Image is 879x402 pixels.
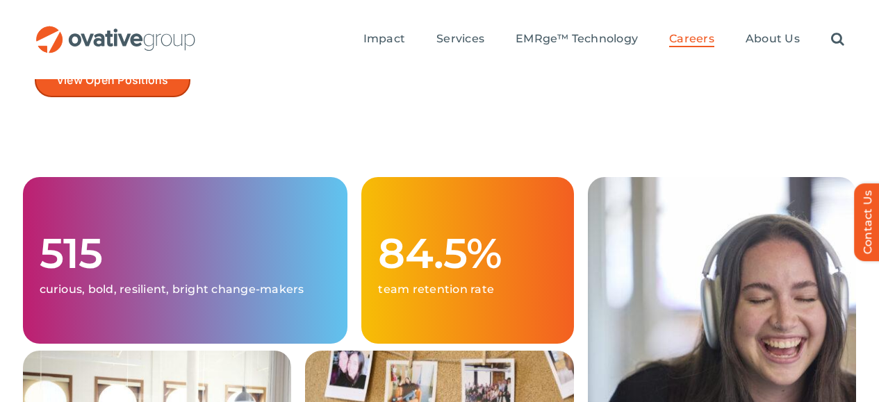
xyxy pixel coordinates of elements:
[363,32,405,47] a: Impact
[669,32,714,46] span: Careers
[363,32,405,46] span: Impact
[669,32,714,47] a: Careers
[436,32,484,46] span: Services
[516,32,638,47] a: EMRge™ Technology
[378,283,557,296] p: team retention rate
[746,32,800,46] span: About Us
[516,32,638,46] span: EMRge™ Technology
[436,32,484,47] a: Services
[40,283,331,296] p: curious, bold, resilient, bright change-makers
[56,74,169,87] span: View Open Positions
[363,17,844,62] nav: Menu
[378,231,557,276] h1: 84.5%
[35,63,190,97] a: View Open Positions
[40,231,331,276] h1: 515
[35,24,197,37] a: OG_Full_horizontal_RGB
[746,32,800,47] a: About Us
[831,32,844,47] a: Search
